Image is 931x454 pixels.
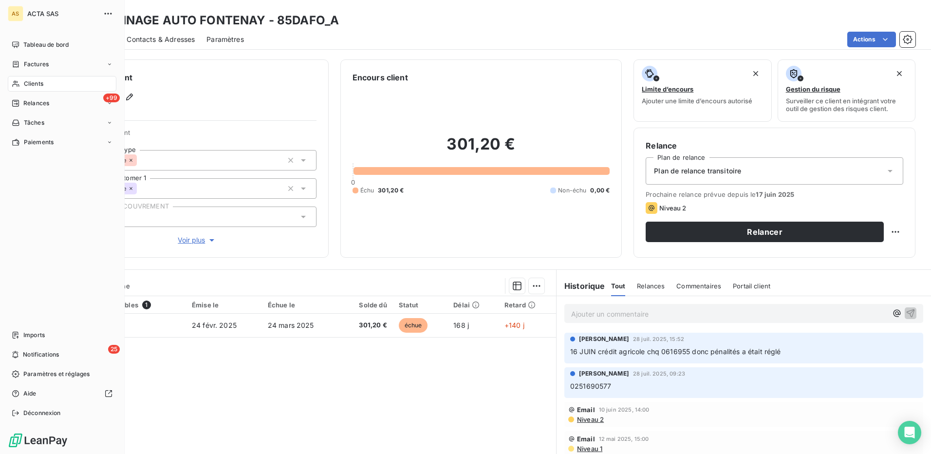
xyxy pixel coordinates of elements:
[192,301,256,309] div: Émise le
[637,282,665,290] span: Relances
[268,301,334,309] div: Échue le
[786,85,840,93] span: Gestion du risque
[577,406,595,414] span: Email
[8,76,116,92] a: Clients
[360,186,374,195] span: Échu
[86,12,339,29] h3: DEPANNAGE AUTO FONTENAY - 85DAFO_A
[646,190,903,198] span: Prochaine relance prévue depuis le
[353,134,610,164] h2: 301,20 €
[577,435,595,443] span: Email
[192,321,237,329] span: 24 févr. 2025
[733,282,770,290] span: Portail client
[453,301,493,309] div: Délai
[576,416,604,423] span: Niveau 2
[504,321,524,329] span: +140 j
[8,386,116,401] a: Aide
[570,382,612,390] span: 0251690577
[346,301,387,309] div: Solde dû
[558,186,586,195] span: Non-échu
[78,235,317,246] button: Voir plus
[346,321,387,330] span: 301,20 €
[611,282,626,290] span: Tout
[399,301,442,309] div: Statut
[142,301,151,309] span: 1
[108,345,120,354] span: 25
[78,129,317,142] span: Propriétés Client
[59,72,317,83] h6: Informations client
[847,32,896,47] button: Actions
[642,97,752,105] span: Ajouter une limite d’encours autorisé
[557,280,605,292] h6: Historique
[24,79,43,88] span: Clients
[399,318,428,333] span: échue
[353,72,408,83] h6: Encours client
[599,436,649,442] span: 12 mai 2025, 15:00
[23,99,49,108] span: Relances
[378,186,404,195] span: 301,20 €
[24,118,44,127] span: Tâches
[8,134,116,150] a: Paiements
[633,371,685,377] span: 28 juil. 2025, 09:23
[103,94,120,102] span: +99
[8,37,116,53] a: Tableau de bord
[756,190,794,198] span: 17 juin 2025
[8,327,116,343] a: Imports
[654,166,741,176] span: Plan de relance transitoire
[268,321,314,329] span: 24 mars 2025
[127,35,195,44] span: Contacts & Adresses
[579,369,629,378] span: [PERSON_NAME]
[646,222,884,242] button: Relancer
[599,407,650,413] span: 10 juin 2025, 14:00
[23,331,45,340] span: Imports
[579,335,629,343] span: [PERSON_NAME]
[23,350,59,359] span: Notifications
[786,97,907,113] span: Surveiller ce client en intégrant votre outil de gestion des risques client.
[642,85,693,93] span: Limite d’encours
[676,282,721,290] span: Commentaires
[778,59,915,122] button: Gestion du risqueSurveiller ce client en intégrant votre outil de gestion des risques client.
[590,186,610,195] span: 0,00 €
[453,321,469,329] span: 168 j
[178,235,217,245] span: Voir plus
[898,421,921,444] div: Open Intercom Messenger
[576,445,602,453] span: Niveau 1
[633,336,684,342] span: 28 juil. 2025, 15:52
[504,301,550,309] div: Retard
[8,6,23,21] div: AS
[206,35,244,44] span: Paramètres
[570,347,781,356] span: 16 JUIN crédit agricole chq 0616955 donc pénalités a était réglé
[137,156,145,165] input: Ajouter une valeur
[8,366,116,382] a: Paramètres et réglages
[633,59,771,122] button: Limite d’encoursAjouter une limite d’encours autorisé
[23,389,37,398] span: Aide
[8,115,116,131] a: Tâches
[27,10,97,18] span: ACTA SAS
[8,95,116,111] a: +99Relances
[23,370,90,378] span: Paramètres et réglages
[23,40,69,49] span: Tableau de bord
[351,178,355,186] span: 0
[137,184,145,193] input: Ajouter une valeur
[23,409,61,417] span: Déconnexion
[8,57,116,72] a: Factures
[659,204,686,212] span: Niveau 2
[8,433,68,448] img: Logo LeanPay
[24,138,54,147] span: Paiements
[77,301,180,309] div: Pièces comptables
[24,60,49,69] span: Factures
[646,140,903,151] h6: Relance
